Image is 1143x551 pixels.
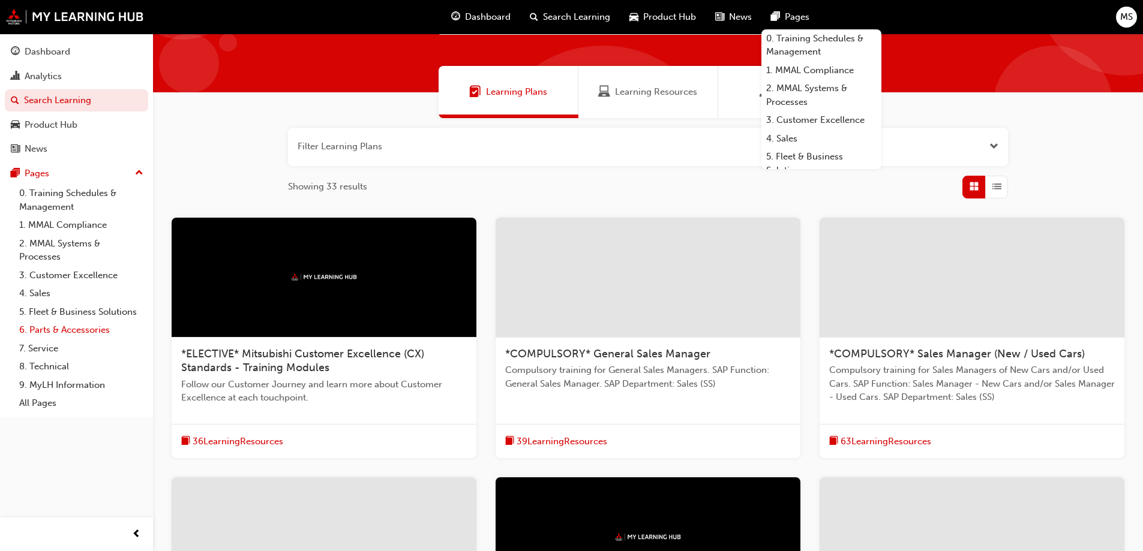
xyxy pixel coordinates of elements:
a: News [5,138,148,160]
span: book-icon [505,434,514,449]
span: search-icon [11,95,19,106]
a: Product Hub [5,114,148,136]
span: 63 Learning Resources [841,435,931,448]
span: guage-icon [11,47,20,58]
a: 5. Fleet & Business Solutions [14,303,148,321]
button: book-icon36LearningResources [181,434,283,449]
span: *COMPULSORY* Sales Manager (New / Used Cars) [829,347,1085,360]
div: Analytics [25,70,62,83]
span: prev-icon [132,527,141,542]
a: 2. MMAL Systems & Processes [14,234,148,266]
a: Search Learning [5,89,148,112]
a: search-iconSearch Learning [520,5,620,29]
a: 0. Training Schedules & Management [14,184,148,216]
a: 5. Fleet & Business Solutions [761,147,881,179]
button: Pages [5,162,148,185]
a: Learning PlansLearning Plans [439,66,578,118]
button: MS [1116,7,1137,28]
a: 1. MMAL Compliance [14,216,148,234]
a: 9. MyLH Information [14,376,148,395]
div: Dashboard [25,45,70,59]
button: book-icon63LearningResources [829,434,931,449]
a: guage-iconDashboard [442,5,520,29]
a: 8. Technical [14,357,148,376]
span: Product Hub [643,10,696,24]
span: Search Learning [543,10,610,24]
span: search-icon [530,10,538,25]
span: MS [1120,10,1133,24]
div: News [25,142,47,156]
span: Follow our Customer Journey and learn more about Customer Excellence at each touchpoint. [181,378,467,405]
span: *ELECTIVE* Mitsubishi Customer Excellence (CX) Standards - Training Modules [181,347,424,375]
button: DashboardAnalyticsSearch LearningProduct HubNews [5,38,148,162]
a: news-iconNews [706,5,761,29]
button: book-icon39LearningResources [505,434,607,449]
a: *COMPULSORY* Sales Manager (New / Used Cars)Compulsory training for Sales Managers of New Cars an... [820,218,1124,459]
span: *COMPULSORY* General Sales Manager [505,347,710,360]
span: News [729,10,752,24]
span: up-icon [135,165,143,181]
a: Dashboard [5,41,148,63]
span: pages-icon [771,10,780,25]
span: Compulsory training for General Sales Managers. SAP Function: General Sales Manager. SAP Departme... [505,363,791,390]
a: 4. Sales [14,284,148,303]
a: mmal*ELECTIVE* Mitsubishi Customer Excellence (CX) Standards - Training ModulesFollow our Custome... [172,218,476,459]
a: All Pages [14,394,148,413]
span: car-icon [11,120,20,131]
a: car-iconProduct Hub [620,5,706,29]
button: Open the filter [989,140,998,153]
a: 2. MMAL Systems & Processes [761,79,881,111]
span: news-icon [11,144,20,155]
span: Grid [970,180,979,194]
a: *COMPULSORY* General Sales ManagerCompulsory training for General Sales Managers. SAP Function: G... [496,218,800,459]
span: car-icon [629,10,638,25]
span: Learning Plans [469,85,481,99]
a: SessionsSessions [718,66,858,118]
span: book-icon [181,434,190,449]
a: 3. Customer Excellence [761,111,881,130]
span: news-icon [715,10,724,25]
span: Learning Resources [598,85,610,99]
img: mmal [615,533,681,541]
div: Product Hub [25,118,77,132]
span: Dashboard [465,10,511,24]
span: guage-icon [451,10,460,25]
div: Pages [25,167,49,180]
span: chart-icon [11,71,20,82]
a: pages-iconPages [761,5,819,29]
img: mmal [291,273,357,281]
span: Pages [785,10,809,24]
a: 4. Sales [761,130,881,148]
span: 36 Learning Resources [193,435,283,448]
a: 3. Customer Excellence [14,266,148,285]
span: Learning Plans [486,85,547,99]
img: mmal [6,9,144,25]
span: pages-icon [11,168,20,179]
span: Learning Resources [615,85,697,99]
a: 0. Training Schedules & Management [761,29,881,61]
span: Compulsory training for Sales Managers of New Cars and/or Used Cars. SAP Function: Sales Manager ... [829,363,1115,404]
span: 39 Learning Resources [517,435,607,448]
a: 6. Parts & Accessories [14,321,148,339]
span: Showing 33 results [288,180,367,194]
a: 1. MMAL Compliance [761,61,881,80]
a: Learning ResourcesLearning Resources [578,66,718,118]
span: List [992,180,1001,194]
a: 7. Service [14,339,148,358]
span: book-icon [829,434,838,449]
a: Analytics [5,65,148,88]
